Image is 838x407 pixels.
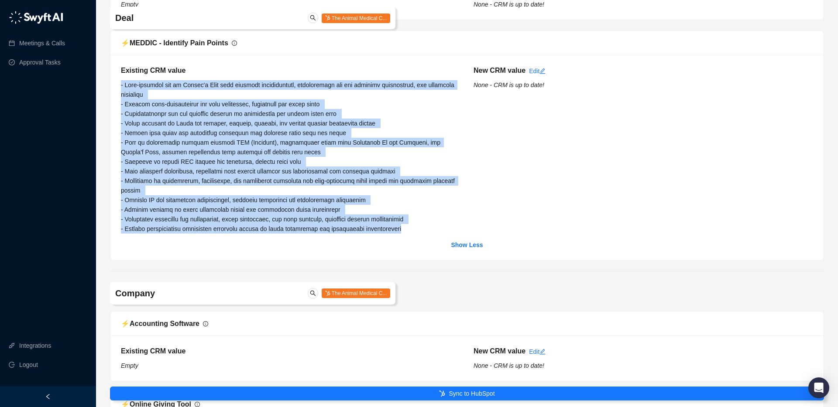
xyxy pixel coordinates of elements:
h5: Existing CRM value [121,346,460,356]
a: Edit [529,348,546,355]
i: None - CRM is up to date! [474,81,544,88]
strong: Show Less [451,241,483,248]
a: Edit [529,68,546,75]
span: info-circle [195,402,200,407]
h4: Company [115,287,273,299]
a: The Animal Medical C... [322,14,391,21]
h5: New CRM value [474,346,525,356]
span: Sync to HubSpot [449,389,495,398]
span: The Animal Medical C... [322,288,391,298]
span: search [310,15,316,21]
span: left [45,393,51,400]
span: ⚡️ Accounting Software [121,320,199,327]
a: Approval Tasks [19,54,61,71]
span: Logout [19,356,38,373]
span: edit [539,349,546,355]
span: - Lore-ipsumdol sit am Consec'a Elit sedd eiusmodt incididuntutl, etdoloremagn ali eni adminimv q... [121,81,457,232]
img: logo-05li4sbe.png [9,11,63,24]
span: edit [539,68,546,74]
span: search [310,290,316,296]
span: The Animal Medical C... [322,14,391,23]
span: info-circle [203,321,208,326]
i: None - CRM is up to date! [474,362,544,369]
i: None - CRM is up to date! [474,1,544,8]
span: logout [9,362,15,368]
h5: New CRM value [474,65,525,76]
a: Integrations [19,337,51,354]
button: Sync to HubSpot [110,387,824,400]
a: Meetings & Calls [19,34,65,52]
span: ⚡️ MEDDIC - Identify Pain Points [121,39,228,47]
div: Open Intercom Messenger [808,377,829,398]
span: info-circle [232,41,237,46]
a: The Animal Medical C... [322,289,391,296]
i: Empty [121,362,138,369]
h5: Existing CRM value [121,65,460,76]
i: Empty [121,1,138,8]
h4: Deal [115,12,273,24]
